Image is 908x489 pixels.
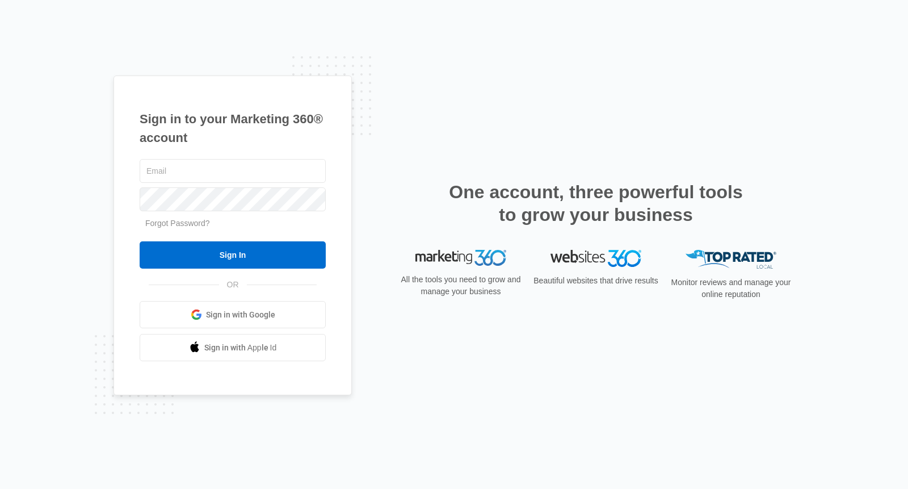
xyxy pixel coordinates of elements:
input: Sign In [140,241,326,269]
span: Sign in with Apple Id [204,342,277,354]
p: Monitor reviews and manage your online reputation [667,277,794,300]
h1: Sign in to your Marketing 360® account [140,110,326,147]
p: Beautiful websites that drive results [532,275,659,287]
span: OR [219,279,247,291]
img: Websites 360 [550,250,641,266]
p: All the tools you need to grow and manage your business [397,274,524,298]
a: Forgot Password? [145,219,210,228]
img: Top Rated Local [686,250,776,269]
input: Email [140,159,326,183]
h2: One account, three powerful tools to grow your business [445,181,746,226]
span: Sign in with Google [206,309,275,321]
a: Sign in with Google [140,301,326,328]
img: Marketing 360 [415,250,506,266]
a: Sign in with Apple Id [140,334,326,361]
